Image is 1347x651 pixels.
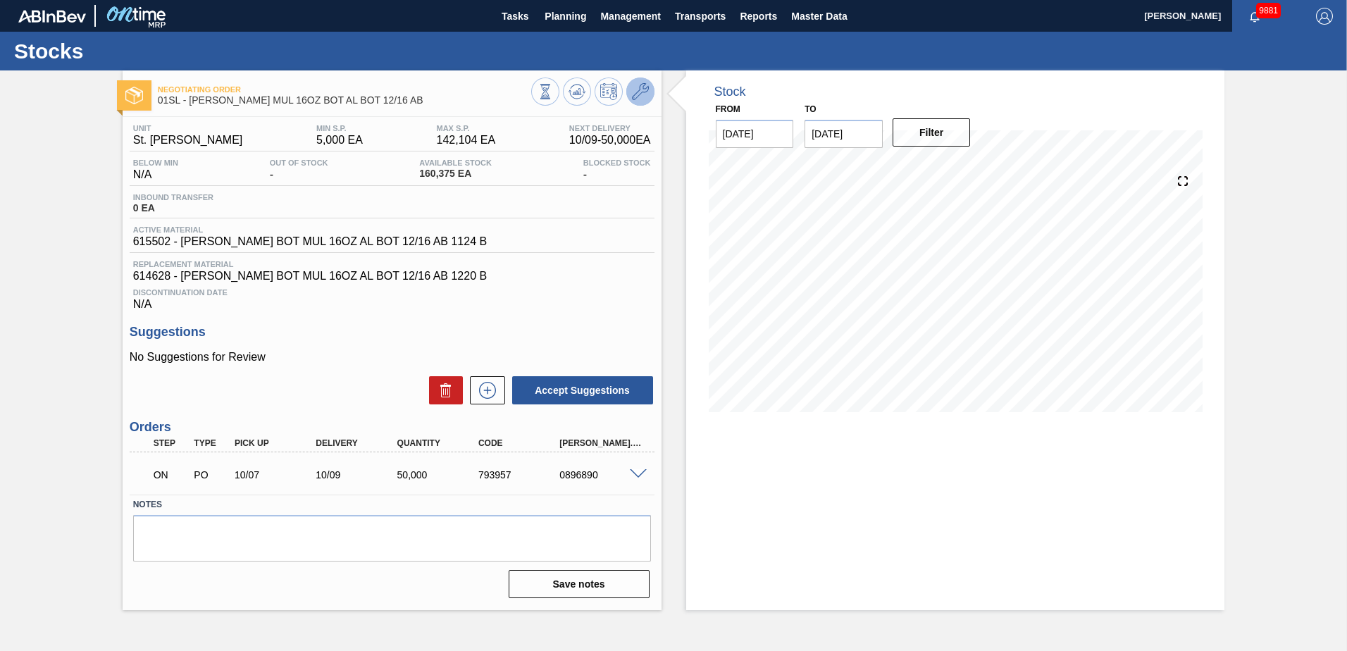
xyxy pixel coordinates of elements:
span: Inbound Transfer [133,193,213,201]
span: Below Min [133,159,178,167]
span: Planning [545,8,586,25]
div: Negotiating Order [150,459,192,490]
div: - [266,159,332,181]
div: N/A [130,159,182,181]
span: St. [PERSON_NAME] [133,134,243,147]
div: Stock [714,85,746,99]
label: Notes [133,495,651,515]
div: N/A [130,283,654,311]
div: 793957 [475,469,566,480]
button: Update Chart [563,77,591,106]
div: Quantity [394,438,485,448]
button: Notifications [1232,6,1277,26]
div: [PERSON_NAME]. ID [556,438,647,448]
span: Unit [133,124,243,132]
span: Tasks [499,8,530,25]
span: Management [600,8,661,25]
button: Save notes [509,570,650,598]
input: mm/dd/yyyy [805,120,883,148]
span: 142,104 EA [437,134,496,147]
div: 50,000 [394,469,485,480]
span: Active Material [133,225,487,234]
span: 0 EA [133,203,213,213]
img: Ícone [125,87,143,104]
div: Purchase order [190,469,232,480]
span: MIN S.P. [316,124,363,132]
p: ON [154,469,189,480]
div: Delete Suggestions [422,376,463,404]
span: MAX S.P. [437,124,496,132]
div: Delivery [312,438,403,448]
button: Stocks Overview [531,77,559,106]
input: mm/dd/yyyy [716,120,794,148]
span: 160,375 EA [419,168,492,179]
img: Logout [1316,8,1333,25]
span: Discontinuation Date [133,288,651,297]
span: 9881 [1256,3,1281,18]
div: 0896890 [556,469,647,480]
span: Master Data [791,8,847,25]
h3: Suggestions [130,325,654,340]
span: Negotiating Order [158,85,531,94]
span: Blocked Stock [583,159,651,167]
button: Schedule Inventory [595,77,623,106]
label: From [716,104,740,114]
span: 5,000 EA [316,134,363,147]
div: Code [475,438,566,448]
div: - [580,159,654,181]
span: 614628 - [PERSON_NAME] BOT MUL 16OZ AL BOT 12/16 AB 1220 B [133,270,651,283]
span: Replacement Material [133,260,651,268]
span: Next Delivery [569,124,651,132]
h3: Orders [130,420,654,435]
div: Step [150,438,192,448]
span: 615502 - [PERSON_NAME] BOT MUL 16OZ AL BOT 12/16 AB 1124 B [133,235,487,248]
label: to [805,104,816,114]
span: Out Of Stock [270,159,328,167]
div: New suggestion [463,376,505,404]
h1: Stocks [14,43,264,59]
span: 01SL - CARR MUL 16OZ BOT AL BOT 12/16 AB [158,95,531,106]
span: 10/09 - 50,000 EA [569,134,651,147]
div: Type [190,438,232,448]
span: Available Stock [419,159,492,167]
div: 10/07/2025 [231,469,322,480]
span: Transports [675,8,726,25]
button: Go to Master Data / General [626,77,654,106]
div: Pick up [231,438,322,448]
div: 10/09/2025 [312,469,403,480]
div: Accept Suggestions [505,375,654,406]
button: Accept Suggestions [512,376,653,404]
button: Filter [893,118,971,147]
span: Reports [740,8,777,25]
p: No Suggestions for Review [130,351,654,364]
img: TNhmsLtSVTkK8tSr43FrP2fwEKptu5GPRR3wAAAABJRU5ErkJggg== [18,10,86,23]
